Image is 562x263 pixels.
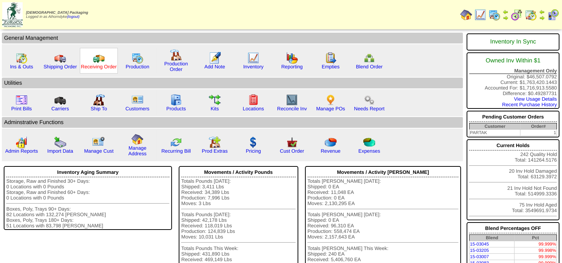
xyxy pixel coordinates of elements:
[286,52,298,64] img: graph.gif
[470,130,520,136] td: PARTAK
[16,94,27,106] img: invoice2.gif
[470,123,520,130] th: Customer
[81,64,117,69] a: Receiving Order
[84,148,113,154] a: Manage Cust
[6,178,169,228] div: Storage, Raw and Finished 30+ Days: 0 Locations with 0 Pounds Storage, Raw and Finished 60+ Days:...
[170,94,182,106] img: cabinet.gif
[514,235,557,241] th: Pct
[539,9,545,15] img: arrowleft.gif
[202,148,228,154] a: Prod Extras
[470,254,489,259] a: 15-03007
[43,64,77,69] a: Shipping Order
[363,52,375,64] img: network.png
[6,168,169,177] div: Inventory Aging Summary
[356,64,383,69] a: Blend Order
[131,133,143,145] img: home.gif
[91,106,107,111] a: Ship To
[325,94,337,106] img: po.png
[514,241,557,247] td: 99.999%
[514,254,557,260] td: 99.999%
[358,148,380,154] a: Expenses
[511,9,523,21] img: calendarblend.gif
[280,148,304,154] a: Cust Order
[308,168,459,177] div: Movements / Activity [PERSON_NAME]
[54,136,66,148] img: import.gif
[469,68,557,74] div: Management Only
[539,15,545,21] img: arrowright.gif
[131,94,143,106] img: customers.gif
[520,130,557,136] td: 1
[5,148,38,154] a: Admin Reports
[470,235,514,241] th: Blend
[131,52,143,64] img: calendarprod.gif
[170,136,182,148] img: reconcile.gif
[363,136,375,148] img: pie_chart2.png
[321,148,340,154] a: Revenue
[474,9,486,21] img: line_graph.gif
[363,94,375,106] img: workflow.png
[209,136,221,148] img: prodextras.gif
[161,148,191,154] a: Recurring Bill
[467,52,559,109] div: Original: $46,507.0792 Current: $1,763,420.1443 Accounted For: $1,716,913.5580 Difference: $0.492...
[209,52,221,64] img: orders.gif
[286,94,298,106] img: line_graph2.gif
[281,64,303,69] a: Reporting
[26,11,88,19] span: Logged in as Athorndyke
[181,168,296,177] div: Movements / Activity Pounds
[2,117,463,128] td: Adminstrative Functions
[325,136,337,148] img: pie_chart.png
[126,64,149,69] a: Production
[469,35,557,49] div: Inventory In Sync
[354,106,384,111] a: Needs Report
[502,102,557,107] a: Recent Purchase History
[469,141,557,150] div: Current Holds
[503,9,509,15] img: arrowleft.gif
[469,112,557,122] div: Pending Customer Orders
[470,248,489,253] a: 15-03205
[54,94,66,106] img: truck3.gif
[469,54,557,68] div: Owned Inv Within $1
[51,106,69,111] a: Carriers
[520,123,557,130] th: Order#
[316,106,345,111] a: Manage POs
[67,15,79,19] a: (logout)
[277,106,307,111] a: Reconcile Inv
[26,11,88,15] span: [DEMOGRAPHIC_DATA] Packaging
[246,148,261,154] a: Pricing
[322,64,340,69] a: Empties
[47,148,73,154] a: Import Data
[54,52,66,64] img: truck.gif
[460,9,472,21] img: home.gif
[129,145,147,156] a: Manage Address
[93,52,105,64] img: truck2.gif
[514,247,557,254] td: 99.998%
[204,64,225,69] a: Add Note
[93,94,105,106] img: factory2.gif
[525,9,537,21] img: calendarinout.gif
[503,15,509,21] img: arrowright.gif
[325,52,337,64] img: workorder.gif
[247,94,259,106] img: locations.gif
[470,241,489,247] a: 15-03045
[247,52,259,64] img: line_graph.gif
[2,33,463,43] td: General Management
[11,106,32,111] a: Print Bills
[16,136,27,148] img: graph2.png
[514,96,557,102] a: View Usage Details
[92,136,106,148] img: managecust.png
[547,9,559,21] img: calendarcustomer.gif
[2,2,23,27] img: zoroco-logo-small.webp
[166,106,186,111] a: Products
[247,136,259,148] img: dollar.gif
[286,136,298,148] img: cust_order.png
[469,224,557,233] div: Blend Percentages OFF
[243,106,264,111] a: Locations
[209,94,221,106] img: workflow.gif
[211,106,219,111] a: Kits
[170,49,182,61] img: factory.gif
[2,78,463,88] td: Utilities
[488,9,500,21] img: calendarprod.gif
[467,139,559,220] div: 242 Quality Hold Total: 141264.5176 20 Inv Hold Damaged Total: 63129.3972 21 Inv Hold Not Found T...
[16,52,27,64] img: calendarinout.gif
[10,64,33,69] a: Ins & Outs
